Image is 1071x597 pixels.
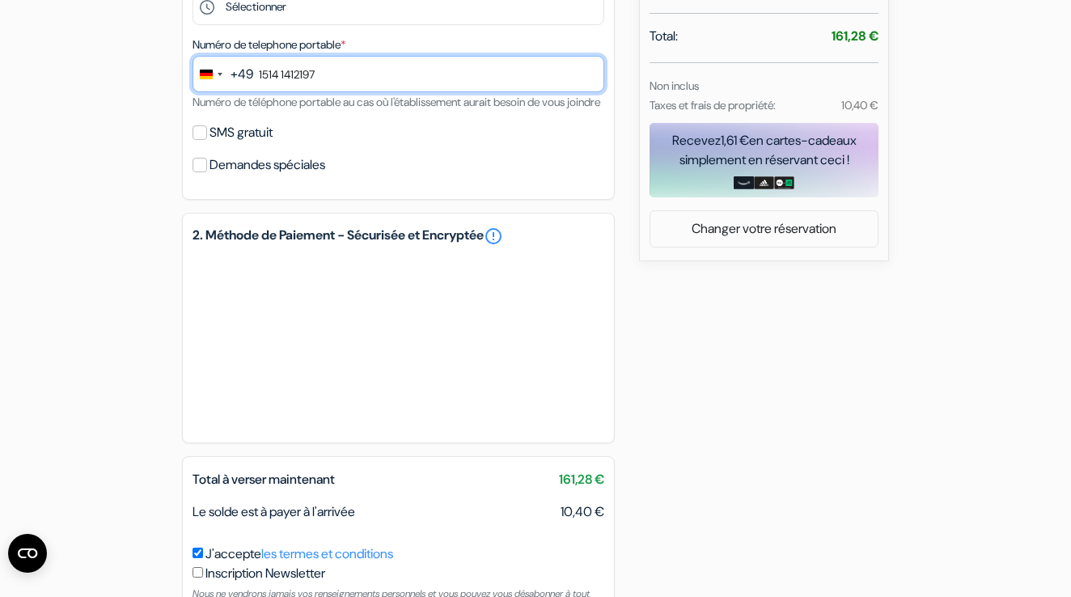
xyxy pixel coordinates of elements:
div: +49 [231,65,253,84]
small: 10,40 € [841,98,878,112]
button: CMP-Widget öffnen [8,534,47,573]
img: adidas-card.png [754,176,774,189]
label: J'accepte [205,544,393,564]
img: amazon-card-no-text.png [734,176,754,189]
small: Non inclus [650,78,699,93]
div: Recevez en cartes-cadeaux simplement en réservant ceci ! [650,131,878,170]
label: Inscription Newsletter [205,564,325,583]
span: 161,28 € [559,470,604,489]
label: Demandes spéciales [210,154,325,176]
small: Numéro de téléphone portable au cas où l'établissement aurait besoin de vous joindre [193,95,600,109]
small: Taxes et frais de propriété: [650,98,776,112]
label: SMS gratuit [210,121,273,144]
a: Changer votre réservation [650,214,878,244]
input: 1512 3456789 [193,56,604,92]
iframe: Cadre de saisie sécurisé pour le paiement [189,249,607,433]
span: Total: [650,27,678,46]
span: 10,40 € [561,502,604,522]
button: Change country, selected Germany (+49) [193,57,253,91]
h5: 2. Méthode de Paiement - Sécurisée et Encryptée [193,227,604,246]
span: Total à verser maintenant [193,471,335,488]
img: uber-uber-eats-card.png [774,176,794,189]
label: Numéro de telephone portable [193,36,345,53]
strong: 161,28 € [832,28,878,44]
span: 1,61 € [721,132,749,149]
a: error_outline [484,227,503,246]
span: Le solde est à payer à l'arrivée [193,503,355,520]
a: les termes et conditions [261,545,393,562]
